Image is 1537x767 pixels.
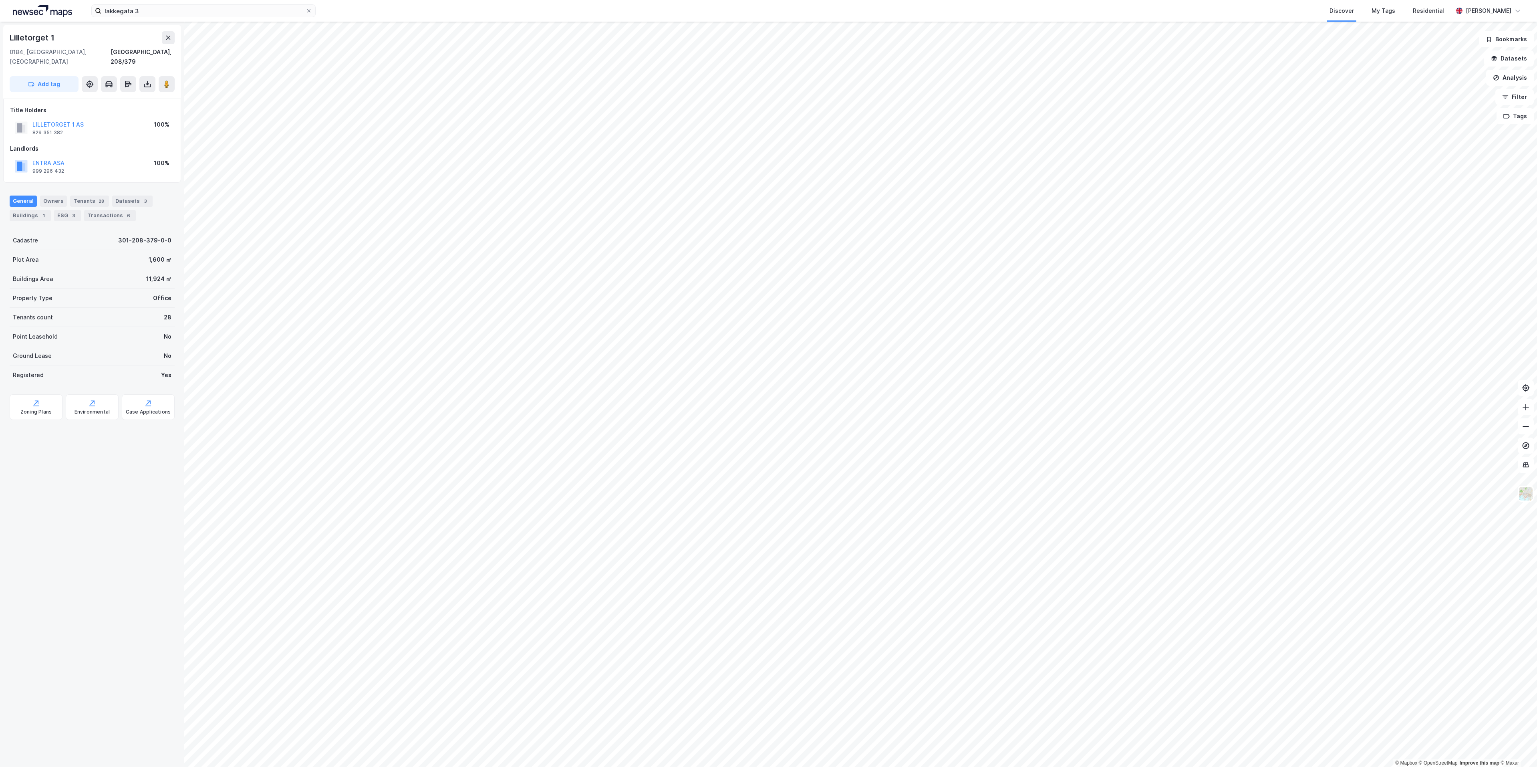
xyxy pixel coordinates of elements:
a: Mapbox [1395,760,1417,766]
div: 3 [70,212,78,220]
div: Property Type [13,293,52,303]
div: Cadastre [13,236,38,245]
div: ESG [54,210,81,221]
div: Lilletorget 1 [10,31,56,44]
div: General [10,196,37,207]
div: 6 [125,212,133,220]
div: Ground Lease [13,351,52,361]
div: Tenants count [13,313,53,322]
div: Yes [161,370,171,380]
button: Filter [1495,89,1534,105]
div: 3 [141,197,149,205]
div: Datasets [112,196,153,207]
div: 0184, [GEOGRAPHIC_DATA], [GEOGRAPHIC_DATA] [10,47,111,67]
a: OpenStreetMap [1419,760,1458,766]
div: [GEOGRAPHIC_DATA], 208/379 [111,47,175,67]
div: No [164,351,171,361]
iframe: Chat Widget [1497,729,1537,767]
div: Owners [40,196,67,207]
div: Office [153,293,171,303]
div: Buildings Area [13,274,53,284]
div: Transactions [84,210,136,221]
img: Z [1518,486,1533,501]
div: 1 [40,212,48,220]
div: 11,924 ㎡ [146,274,171,284]
button: Add tag [10,76,79,92]
div: Plot Area [13,255,38,264]
div: 100% [154,120,169,129]
div: Zoning Plans [20,409,52,415]
div: 28 [164,313,171,322]
button: Analysis [1486,70,1534,86]
div: Registered [13,370,44,380]
div: 100% [154,158,169,168]
div: Title Holders [10,105,174,115]
div: Environmental [75,409,110,415]
div: 1,600 ㎡ [149,255,171,264]
div: Point Leasehold [13,332,58,341]
div: [PERSON_NAME] [1466,6,1511,16]
button: Datasets [1484,50,1534,67]
a: Improve this map [1460,760,1499,766]
div: Buildings [10,210,51,221]
div: 28 [97,197,106,205]
div: Landlords [10,144,174,153]
div: 999 296 432 [32,168,64,174]
img: logo.a4113a55bc3d86da70a041830d287a7e.svg [13,5,72,17]
div: Residential [1413,6,1444,16]
div: Discover [1330,6,1354,16]
div: 829 351 382 [32,129,63,136]
div: My Tags [1372,6,1395,16]
div: Tenants [70,196,109,207]
div: 301-208-379-0-0 [118,236,171,245]
input: Search by address, cadastre, landlords, tenants or people [101,5,306,17]
div: Case Applications [126,409,171,415]
button: Bookmarks [1479,31,1534,47]
div: No [164,332,171,341]
button: Tags [1497,108,1534,124]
